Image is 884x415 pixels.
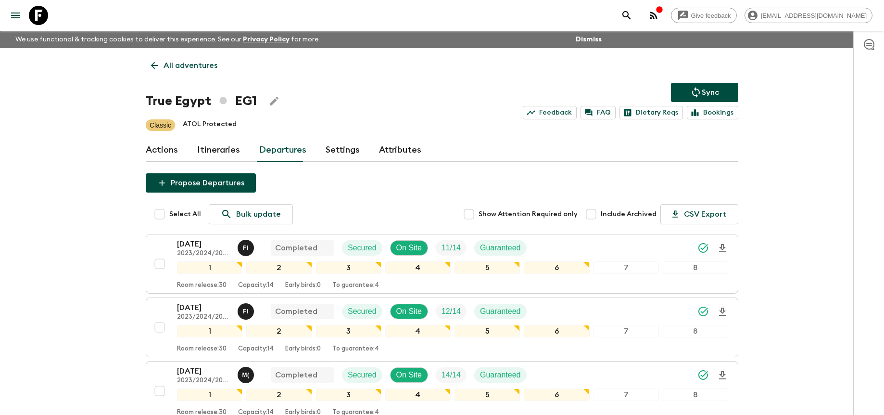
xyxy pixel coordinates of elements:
[177,389,242,401] div: 1
[671,8,737,23] a: Give feedback
[177,325,242,337] div: 1
[209,204,293,224] a: Bulk update
[146,139,178,162] a: Actions
[663,325,728,337] div: 8
[177,345,227,353] p: Room release: 30
[480,306,521,317] p: Guaranteed
[238,243,256,250] span: Faten Ibrahim
[390,367,428,383] div: On Site
[396,242,422,254] p: On Site
[243,36,290,43] a: Privacy Policy
[146,298,738,357] button: [DATE]2023/2024/2025Faten IbrahimCompletedSecuredOn SiteTrip FillGuaranteed12345678Room release:3...
[601,209,657,219] span: Include Archived
[197,139,240,162] a: Itineraries
[342,240,382,256] div: Secured
[594,325,659,337] div: 7
[6,6,25,25] button: menu
[480,369,521,381] p: Guaranteed
[146,173,256,193] button: Propose Departures
[238,306,256,314] span: Faten Ibrahim
[717,370,728,381] svg: Download Onboarding
[164,60,217,71] p: All adventures
[436,304,467,319] div: Trip Fill
[342,304,382,319] div: Secured
[442,242,461,254] p: 11 / 14
[150,120,171,130] p: Classic
[717,306,728,318] svg: Download Onboarding
[756,12,872,19] span: [EMAIL_ADDRESS][DOMAIN_NAME]
[146,91,257,111] h1: True Egypt EG1
[523,106,577,119] a: Feedback
[12,31,324,48] p: We use functional & tracking cookies to deliver this experience. See our for more.
[246,389,312,401] div: 2
[671,83,738,102] button: Sync adventure departures to the booking engine
[348,369,377,381] p: Secured
[275,242,317,254] p: Completed
[238,282,274,289] p: Capacity: 14
[619,106,683,119] a: Dietary Reqs
[275,306,317,317] p: Completed
[390,304,428,319] div: On Site
[177,238,230,250] p: [DATE]
[436,240,467,256] div: Trip Fill
[236,208,281,220] p: Bulk update
[524,261,589,274] div: 6
[177,282,227,289] p: Room release: 30
[246,325,312,337] div: 2
[275,369,317,381] p: Completed
[326,139,360,162] a: Settings
[702,87,719,98] p: Sync
[697,369,709,381] svg: Synced Successfully
[385,389,451,401] div: 4
[663,261,728,274] div: 8
[396,306,422,317] p: On Site
[238,370,256,377] span: Migo (Maged) Nabil
[594,261,659,274] div: 7
[442,369,461,381] p: 14 / 14
[146,56,223,75] a: All adventures
[436,367,467,383] div: Trip Fill
[697,306,709,317] svg: Synced Successfully
[342,367,382,383] div: Secured
[332,282,379,289] p: To guarantee: 4
[479,209,578,219] span: Show Attention Required only
[316,389,381,401] div: 3
[480,242,521,254] p: Guaranteed
[348,306,377,317] p: Secured
[169,209,201,219] span: Select All
[246,261,312,274] div: 2
[594,389,659,401] div: 7
[697,242,709,254] svg: Synced Successfully
[146,234,738,294] button: [DATE]2023/2024/2025Faten IbrahimCompletedSecuredOn SiteTrip FillGuaranteed12345678Room release:3...
[332,345,379,353] p: To guarantee: 4
[455,325,520,337] div: 5
[348,242,377,254] p: Secured
[455,389,520,401] div: 5
[177,250,230,258] p: 2023/2024/2025
[316,261,381,274] div: 3
[573,33,604,46] button: Dismiss
[177,377,230,385] p: 2023/2024/2025
[285,345,321,353] p: Early birds: 0
[663,389,728,401] div: 8
[442,306,461,317] p: 12 / 14
[524,325,589,337] div: 6
[686,12,736,19] span: Give feedback
[177,365,230,377] p: [DATE]
[177,302,230,313] p: [DATE]
[687,106,738,119] a: Bookings
[177,261,242,274] div: 1
[177,313,230,321] p: 2023/2024/2025
[265,91,284,111] button: Edit Adventure Title
[238,345,274,353] p: Capacity: 14
[285,282,321,289] p: Early birds: 0
[717,243,728,254] svg: Download Onboarding
[617,6,636,25] button: search adventures
[524,389,589,401] div: 6
[390,240,428,256] div: On Site
[745,8,872,23] div: [EMAIL_ADDRESS][DOMAIN_NAME]
[396,369,422,381] p: On Site
[581,106,616,119] a: FAQ
[379,139,421,162] a: Attributes
[660,204,738,224] button: CSV Export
